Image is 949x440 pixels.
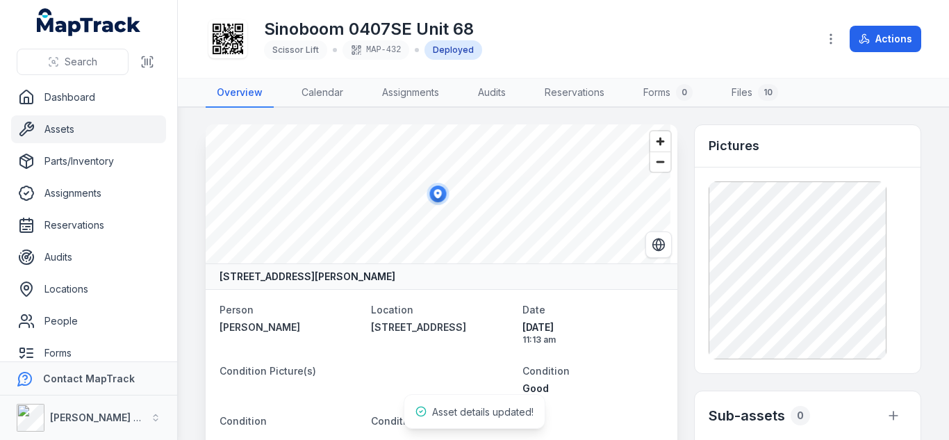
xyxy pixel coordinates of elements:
[720,79,789,108] a: Files10
[709,136,759,156] h3: Pictures
[650,152,670,172] button: Zoom out
[220,320,360,334] a: [PERSON_NAME]
[11,243,166,271] a: Audits
[467,79,517,108] a: Audits
[371,304,413,316] span: Location
[522,382,549,394] span: Good
[11,339,166,367] a: Forms
[206,124,670,263] canvas: Map
[371,321,466,333] span: [STREET_ADDRESS]
[534,79,616,108] a: Reservations
[522,320,663,345] time: 04/09/2025, 11:13:05 am
[17,49,129,75] button: Search
[371,79,450,108] a: Assignments
[65,55,97,69] span: Search
[11,179,166,207] a: Assignments
[11,307,166,335] a: People
[758,84,778,101] div: 10
[220,270,395,284] strong: [STREET_ADDRESS][PERSON_NAME]
[11,147,166,175] a: Parts/Inventory
[220,415,267,427] span: Condition
[11,211,166,239] a: Reservations
[850,26,921,52] button: Actions
[432,406,534,418] span: Asset details updated!
[522,365,570,377] span: Condition
[791,406,810,425] div: 0
[709,406,785,425] h2: Sub-assets
[220,365,316,377] span: Condition Picture(s)
[272,44,319,55] span: Scissor Lift
[343,40,409,60] div: MAP-432
[290,79,354,108] a: Calendar
[676,84,693,101] div: 0
[522,304,545,316] span: Date
[50,412,147,423] strong: [PERSON_NAME] Air
[645,231,672,258] button: Switch to Satellite View
[11,83,166,111] a: Dashboard
[371,415,468,427] span: Condition Picture(s)
[522,334,663,345] span: 11:13 am
[371,320,511,334] a: [STREET_ADDRESS]
[632,79,704,108] a: Forms0
[264,18,482,40] h1: Sinoboom 0407SE Unit 68
[11,115,166,143] a: Assets
[43,373,135,384] strong: Contact MapTrack
[424,40,482,60] div: Deployed
[206,79,274,108] a: Overview
[37,8,141,36] a: MapTrack
[522,320,663,334] span: [DATE]
[11,275,166,303] a: Locations
[650,131,670,152] button: Zoom in
[220,304,254,316] span: Person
